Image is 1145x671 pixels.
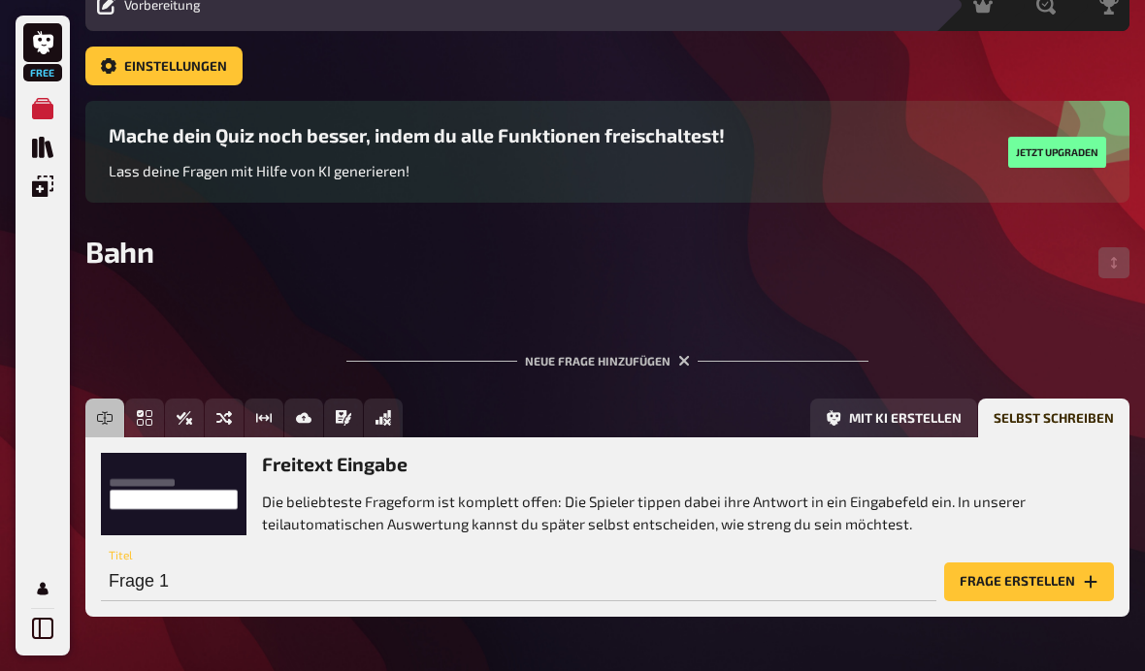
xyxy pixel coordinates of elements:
button: Offline Frage [364,399,403,437]
button: Schätzfrage [245,399,283,437]
button: Bild-Antwort [284,399,323,437]
span: Free [25,67,60,79]
a: Meine Quizze [23,89,62,128]
h3: Mache dein Quiz noch besser, indem du alle Funktionen freischaltest! [109,124,725,146]
button: Freitext Eingabe [85,399,124,437]
button: Jetzt upgraden [1008,137,1106,168]
button: Sortierfrage [205,399,244,437]
button: Mit KI erstellen [810,399,977,437]
input: Titel [101,562,936,601]
button: Selbst schreiben [978,399,1129,437]
p: Die beliebteste Frageform ist komplett offen: Die Spieler tippen dabei ihre Antwort in ein Eingab... [262,491,1114,534]
span: Bahn [85,234,153,269]
button: Reihenfolge anpassen [1098,247,1129,278]
button: Wahr / Falsch [165,399,204,437]
div: Neue Frage hinzufügen [346,323,868,383]
span: Einstellungen [124,60,227,74]
button: Einfachauswahl [125,399,164,437]
button: Frage erstellen [944,562,1114,601]
a: Einstellungen [85,47,243,85]
a: Einblendungen [23,167,62,206]
h3: Freitext Eingabe [262,453,1114,475]
a: Mein Konto [23,569,62,608]
a: Quiz Sammlung [23,128,62,167]
span: Lass deine Fragen mit Hilfe von KI generieren! [109,162,409,179]
button: Prosa (Langtext) [324,399,363,437]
